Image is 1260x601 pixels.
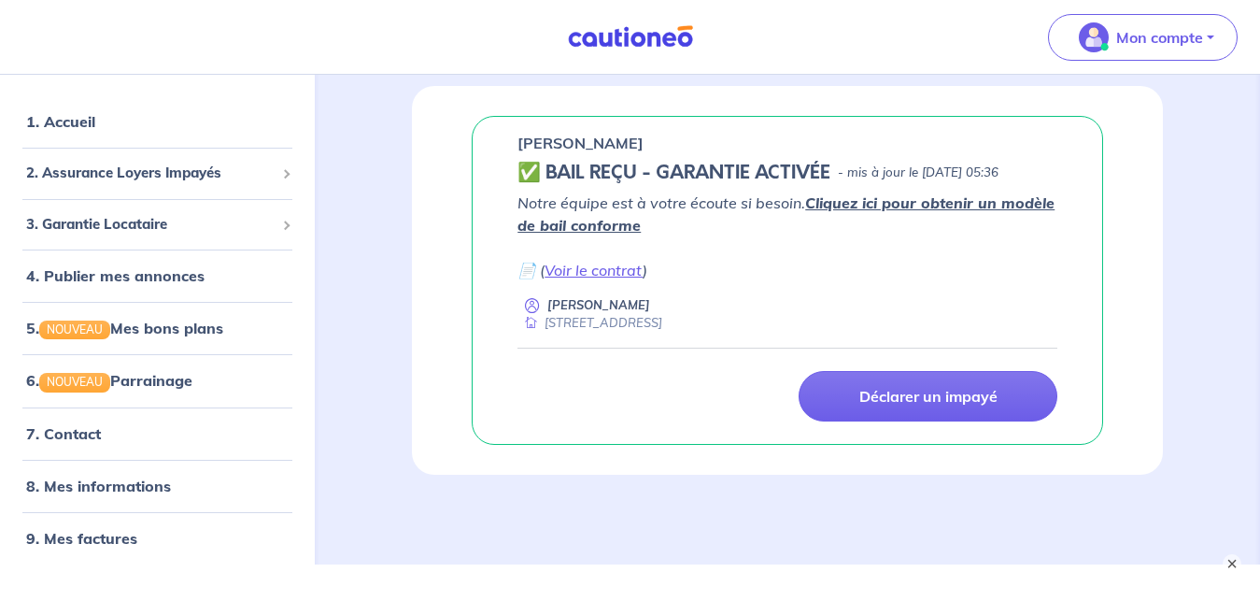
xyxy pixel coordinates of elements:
a: 6.NOUVEAUParrainage [26,372,192,391]
div: 7. Contact [7,415,307,452]
span: 2. Assurance Loyers Impayés [26,163,275,184]
a: 7. Contact [26,424,101,443]
p: [PERSON_NAME] [517,132,644,154]
div: 3. Garantie Locataire [7,207,307,243]
p: Mon compte [1116,26,1203,49]
a: Voir le contrat [545,261,643,279]
h5: ✅ BAIL REÇU - GARANTIE ACTIVÉE [517,162,830,184]
span: 3. Garantie Locataire [26,214,275,236]
p: Déclarer un impayé [859,387,998,406]
button: illu_account_valid_menu.svgMon compte [1048,14,1238,61]
div: 9. Mes factures [7,520,307,557]
a: Déclarer un impayé [799,371,1057,422]
div: 5.NOUVEAUMes bons plans [7,309,307,347]
div: 8. Mes informations [7,467,307,505]
div: 1. Accueil [7,103,307,140]
a: 4. Publier mes annonces [26,266,205,285]
p: - mis à jour le [DATE] 05:36 [838,164,998,182]
div: state: CONTRACT-VALIDATED, Context: IN-LANDLORD,IS-GL-CAUTION-IN-LANDLORD [517,162,1057,184]
div: 4. Publier mes annonces [7,257,307,294]
a: 5.NOUVEAUMes bons plans [26,319,223,337]
a: 8. Mes informations [26,477,171,495]
a: 1. Accueil [26,112,95,131]
p: [PERSON_NAME] [547,296,650,314]
div: 6.NOUVEAUParrainage [7,363,307,400]
div: 2. Assurance Loyers Impayés [7,155,307,192]
button: × [1223,554,1241,573]
em: 📄 ( ) [517,261,647,279]
em: Notre équipe est à votre écoute si besoin. [517,193,1055,235]
img: illu_account_valid_menu.svg [1079,22,1109,52]
div: [STREET_ADDRESS] [517,314,662,332]
img: Cautioneo [560,25,701,49]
